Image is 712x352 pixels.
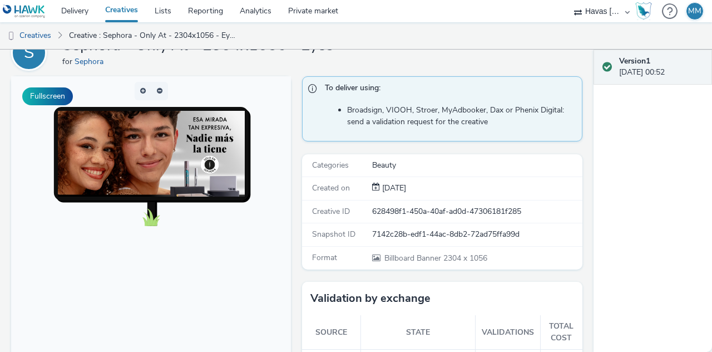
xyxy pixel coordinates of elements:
div: S [24,37,34,69]
span: Billboard Banner [384,253,443,263]
div: 628498f1-450a-40af-ad0d-47306181f285 [372,206,581,217]
span: Categories [312,160,349,170]
button: Fullscreen [22,87,73,105]
span: Creative ID [312,206,350,217]
strong: Version 1 [619,56,650,66]
img: Hawk Academy [635,2,652,20]
div: Creation 23 September 2025, 00:52 [380,183,406,194]
img: dooh [6,31,17,42]
th: Source [302,315,360,349]
img: undefined Logo [3,4,46,18]
span: 2304 x 1056 [383,253,487,263]
span: Format [312,252,337,263]
a: S [11,47,51,58]
span: [DATE] [380,183,406,193]
th: Validations [475,315,540,349]
th: Total cost [540,315,582,349]
div: [DATE] 00:52 [619,56,703,79]
span: Created on [312,183,350,193]
img: Advertisement preview [47,35,234,139]
a: Sephora [75,56,108,67]
span: for [62,56,75,67]
th: State [360,315,475,349]
span: Snapshot ID [312,229,355,239]
div: MM [688,3,701,19]
a: Creative : Sephora - Only At - 2304x1056 - Eyes [63,22,241,49]
li: Broadsign, VIOOH, Stroer, MyAdbooker, Dax or Phenix Digital: send a validation request for the cr... [347,105,576,128]
h3: Validation by exchange [310,290,431,307]
div: 7142c28b-edf1-44ac-8db2-72ad75ffa99d [372,229,581,240]
a: Hawk Academy [635,2,656,20]
span: To deliver using: [325,82,570,97]
div: Beauty [372,160,581,171]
